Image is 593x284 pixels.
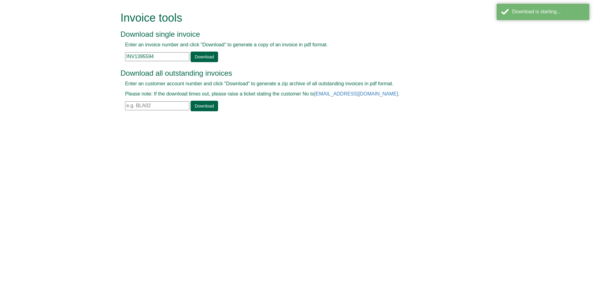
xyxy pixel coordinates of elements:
h3: Download all outstanding invoices [120,69,459,77]
p: Enter an customer account number and click "Download" to generate a zip archive of all outstandin... [125,80,454,87]
input: e.g. BLA02 [125,101,189,110]
a: Download [191,52,218,62]
a: [EMAIL_ADDRESS][DOMAIN_NAME] [314,91,398,96]
h3: Download single invoice [120,30,459,38]
h1: Invoice tools [120,12,459,24]
p: Please note: If the download times out, please raise a ticket stating the customer No to . [125,91,454,98]
a: Download [191,101,218,111]
div: Download is starting... [512,8,585,15]
p: Enter an invoice number and click "Download" to generate a copy of an invoice in pdf format. [125,41,454,49]
input: e.g. INV1234 [125,52,189,61]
